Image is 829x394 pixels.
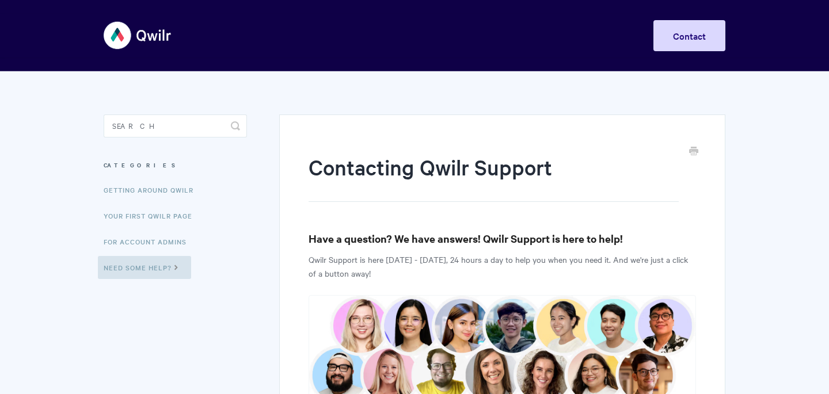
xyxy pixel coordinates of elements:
[104,230,195,253] a: For Account Admins
[653,20,725,51] a: Contact
[104,204,201,227] a: Your First Qwilr Page
[689,146,698,158] a: Print this Article
[104,114,247,137] input: Search
[104,178,202,201] a: Getting Around Qwilr
[98,256,191,279] a: Need Some Help?
[309,231,623,246] strong: Have a question? We have answers! Qwilr Support is here to help!
[309,253,696,280] p: Qwilr Support is here [DATE] - [DATE], 24 hours a day to help you when you need it. And we're jus...
[104,14,172,57] img: Qwilr Help Center
[309,152,679,202] h1: Contacting Qwilr Support
[104,155,247,175] h3: Categories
